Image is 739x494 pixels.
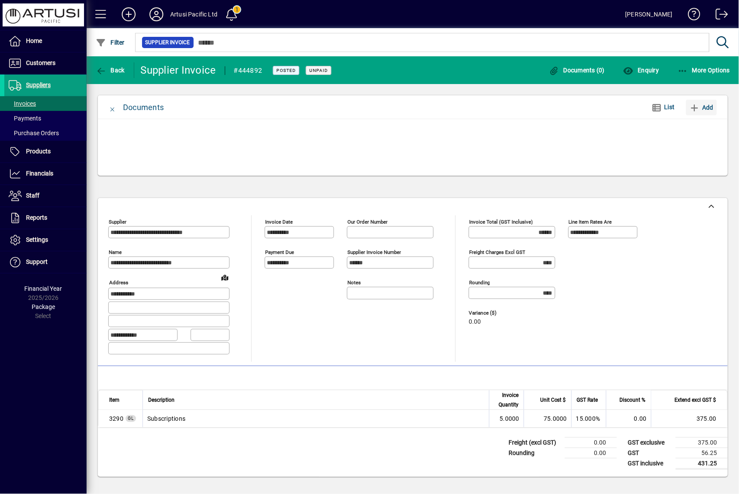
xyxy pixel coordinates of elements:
mat-label: Supplier [109,219,126,225]
span: Purchase Orders [9,130,59,136]
td: 0.00 [606,410,651,427]
button: Add [686,100,717,115]
mat-label: Payment due [265,249,294,255]
button: Enquiry [621,62,661,78]
span: Financial Year [25,285,62,292]
span: Suppliers [26,81,51,88]
div: #444892 [234,64,263,78]
app-page-header-button: Back [87,62,134,78]
span: Payments [9,115,41,122]
span: Supplier Invoice [146,38,190,47]
span: Enquiry [623,67,659,74]
td: 56.25 [676,448,728,458]
span: Support [26,258,48,265]
a: Invoices [4,96,87,111]
mat-label: Name [109,249,122,255]
a: Knowledge Base [681,2,700,30]
mat-label: Supplier invoice number [347,249,401,255]
a: Staff [4,185,87,207]
span: Products [26,148,51,155]
td: GST exclusive [624,437,676,448]
div: [PERSON_NAME] [626,7,673,21]
span: GL [128,416,134,421]
div: Artusi Pacific Ltd [170,7,217,21]
mat-label: Notes [347,279,361,286]
span: Back [96,67,125,74]
mat-label: Our order number [347,219,388,225]
span: Filter [96,39,125,46]
button: Close [102,97,123,118]
span: Unpaid [309,68,328,73]
td: 375.00 [676,437,728,448]
span: Subscriptions [109,414,123,423]
a: Financials [4,163,87,185]
button: Profile [143,6,170,22]
button: Filter [94,35,127,50]
span: More Options [677,67,730,74]
span: Invoices [9,100,36,107]
span: Description [148,395,175,405]
td: 0.00 [565,448,617,458]
a: Purchase Orders [4,126,87,140]
button: Back [94,62,127,78]
span: Reports [26,214,47,221]
button: Documents (0) [547,62,607,78]
button: More Options [675,62,733,78]
a: Payments [4,111,87,126]
mat-label: Invoice date [265,219,293,225]
a: Reports [4,207,87,229]
mat-label: Invoice Total (GST inclusive) [469,219,533,225]
span: List [664,104,675,110]
button: Add [115,6,143,22]
a: Customers [4,52,87,74]
a: View on map [218,270,232,284]
span: Add [690,101,713,114]
mat-label: Rounding [469,279,490,286]
span: Extend excl GST $ [675,395,716,405]
span: Package [32,303,55,310]
td: GST [624,448,676,458]
td: 375.00 [651,410,727,427]
span: Variance ($) [469,310,521,316]
span: Posted [276,68,296,73]
td: Freight (excl GST) [504,437,565,448]
span: Documents (0) [549,67,605,74]
span: Settings [26,236,48,243]
a: Home [4,30,87,52]
span: 0.00 [469,318,481,325]
td: Rounding [504,448,565,458]
div: Supplier Invoice [141,63,216,77]
td: 75.0000 [524,410,571,427]
a: Logout [709,2,728,30]
td: Subscriptions [143,410,489,427]
td: 0.00 [565,437,617,448]
span: Financials [26,170,53,177]
a: Settings [4,229,87,251]
span: Staff [26,192,39,199]
span: GST Rate [577,395,598,405]
a: Products [4,141,87,162]
mat-label: Line item rates are [569,219,612,225]
td: 431.25 [676,458,728,469]
td: 5.0000 [489,410,524,427]
span: Home [26,37,42,44]
a: Support [4,251,87,273]
td: 15.000% [571,410,606,427]
span: Item [109,395,120,405]
div: Documents [123,101,164,114]
span: Unit Cost $ [540,395,566,405]
span: Discount % [620,395,646,405]
span: Customers [26,59,55,66]
td: GST inclusive [624,458,676,469]
mat-label: Freight charges excl GST [469,249,525,255]
button: List [645,100,682,115]
span: Invoice Quantity [495,390,519,409]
